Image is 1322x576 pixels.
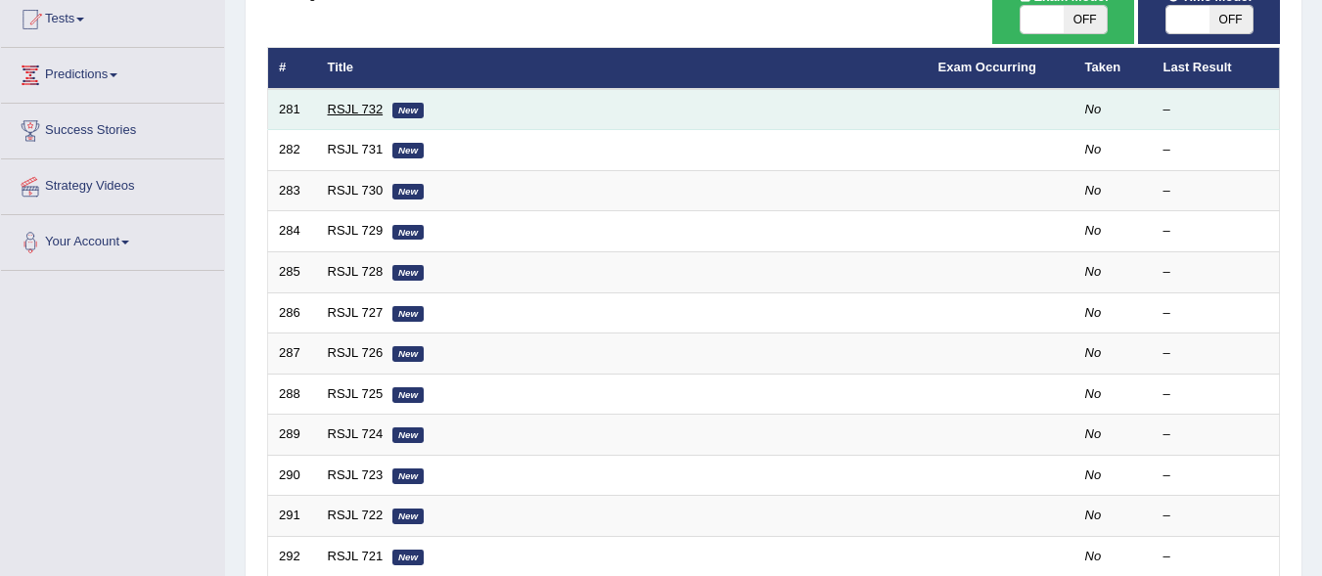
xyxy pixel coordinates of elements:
[1209,6,1253,33] span: OFF
[938,60,1036,74] a: Exam Occurring
[328,426,384,441] a: RSJL 724
[1085,426,1102,441] em: No
[268,415,317,456] td: 289
[1085,305,1102,320] em: No
[1085,142,1102,156] em: No
[1064,6,1107,33] span: OFF
[392,103,424,118] em: New
[268,252,317,293] td: 285
[317,48,928,89] th: Title
[1085,467,1102,482] em: No
[268,374,317,415] td: 288
[328,508,384,522] a: RSJL 722
[392,550,424,565] em: New
[392,427,424,443] em: New
[328,467,384,482] a: RSJL 723
[268,170,317,211] td: 283
[392,265,424,281] em: New
[1163,466,1269,485] div: –
[1163,222,1269,241] div: –
[268,333,317,375] td: 287
[328,183,384,198] a: RSJL 730
[1163,425,1269,444] div: –
[1163,385,1269,404] div: –
[328,305,384,320] a: RSJL 727
[1085,264,1102,279] em: No
[268,130,317,171] td: 282
[392,225,424,241] em: New
[328,223,384,238] a: RSJL 729
[268,292,317,333] td: 286
[268,496,317,537] td: 291
[392,346,424,362] em: New
[268,89,317,130] td: 281
[1163,182,1269,200] div: –
[1085,345,1102,360] em: No
[1163,101,1269,119] div: –
[1074,48,1153,89] th: Taken
[392,509,424,524] em: New
[328,345,384,360] a: RSJL 726
[392,468,424,484] em: New
[1,48,224,97] a: Predictions
[1163,141,1269,159] div: –
[1163,548,1269,566] div: –
[328,102,384,116] a: RSJL 732
[392,387,424,403] em: New
[1163,507,1269,525] div: –
[1,159,224,208] a: Strategy Videos
[1085,223,1102,238] em: No
[1153,48,1280,89] th: Last Result
[1085,102,1102,116] em: No
[1,104,224,153] a: Success Stories
[392,184,424,199] em: New
[392,143,424,158] em: New
[328,549,384,563] a: RSJL 721
[328,264,384,279] a: RSJL 728
[1163,344,1269,363] div: –
[328,142,384,156] a: RSJL 731
[1085,386,1102,401] em: No
[1163,263,1269,282] div: –
[1085,508,1102,522] em: No
[392,306,424,322] em: New
[268,48,317,89] th: #
[328,386,384,401] a: RSJL 725
[268,211,317,252] td: 284
[1163,304,1269,323] div: –
[268,455,317,496] td: 290
[1085,183,1102,198] em: No
[1,215,224,264] a: Your Account
[1085,549,1102,563] em: No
